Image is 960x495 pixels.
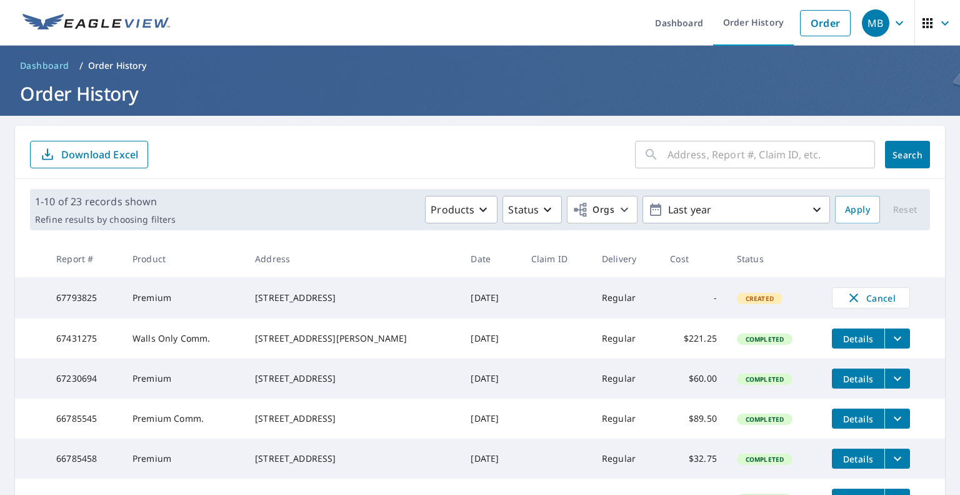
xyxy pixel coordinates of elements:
[461,399,521,439] td: [DATE]
[567,196,637,223] button: Orgs
[738,375,791,384] span: Completed
[835,196,880,223] button: Apply
[255,452,451,465] div: [STREET_ADDRESS]
[255,292,451,304] div: [STREET_ADDRESS]
[508,202,539,217] p: Status
[122,319,245,359] td: Walls Only Comm.
[461,319,521,359] td: [DATE]
[660,277,727,319] td: -
[122,359,245,399] td: Premium
[592,359,660,399] td: Regular
[255,412,451,425] div: [STREET_ADDRESS]
[425,196,497,223] button: Products
[61,148,138,161] p: Download Excel
[862,9,889,37] div: MB
[461,240,521,277] th: Date
[15,81,945,106] h1: Order History
[461,277,521,319] td: [DATE]
[461,359,521,399] td: [DATE]
[727,240,822,277] th: Status
[738,335,791,344] span: Completed
[245,240,461,277] th: Address
[122,240,245,277] th: Product
[738,415,791,424] span: Completed
[88,59,147,72] p: Order History
[46,277,122,319] td: 67793825
[22,14,170,33] img: EV Logo
[255,372,451,385] div: [STREET_ADDRESS]
[35,194,176,209] p: 1-10 of 23 records shown
[839,373,877,385] span: Details
[122,399,245,439] td: Premium Comm.
[839,333,877,345] span: Details
[663,199,809,221] p: Last year
[46,439,122,479] td: 66785458
[46,359,122,399] td: 67230694
[592,277,660,319] td: Regular
[884,369,910,389] button: filesDropdownBtn-67230694
[839,413,877,425] span: Details
[660,359,727,399] td: $60.00
[122,439,245,479] td: Premium
[738,455,791,464] span: Completed
[845,290,897,305] span: Cancel
[642,196,830,223] button: Last year
[885,141,930,168] button: Search
[572,202,614,218] span: Orgs
[884,329,910,349] button: filesDropdownBtn-67431275
[20,59,69,72] span: Dashboard
[660,399,727,439] td: $89.50
[592,399,660,439] td: Regular
[895,149,920,161] span: Search
[15,56,945,76] nav: breadcrumb
[832,449,884,469] button: detailsBtn-66785458
[592,319,660,359] td: Regular
[592,240,660,277] th: Delivery
[35,214,176,225] p: Refine results by choosing filters
[431,202,474,217] p: Products
[738,294,781,303] span: Created
[502,196,562,223] button: Status
[461,439,521,479] td: [DATE]
[667,137,875,172] input: Address, Report #, Claim ID, etc.
[832,329,884,349] button: detailsBtn-67431275
[15,56,74,76] a: Dashboard
[884,409,910,429] button: filesDropdownBtn-66785545
[660,240,727,277] th: Cost
[255,332,451,345] div: [STREET_ADDRESS][PERSON_NAME]
[592,439,660,479] td: Regular
[832,287,910,309] button: Cancel
[832,369,884,389] button: detailsBtn-67230694
[46,319,122,359] td: 67431275
[884,449,910,469] button: filesDropdownBtn-66785458
[845,202,870,218] span: Apply
[660,439,727,479] td: $32.75
[839,453,877,465] span: Details
[800,10,851,36] a: Order
[30,141,148,168] button: Download Excel
[660,319,727,359] td: $221.25
[122,277,245,319] td: Premium
[521,240,592,277] th: Claim ID
[832,409,884,429] button: detailsBtn-66785545
[46,240,122,277] th: Report #
[46,399,122,439] td: 66785545
[79,58,83,73] li: /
